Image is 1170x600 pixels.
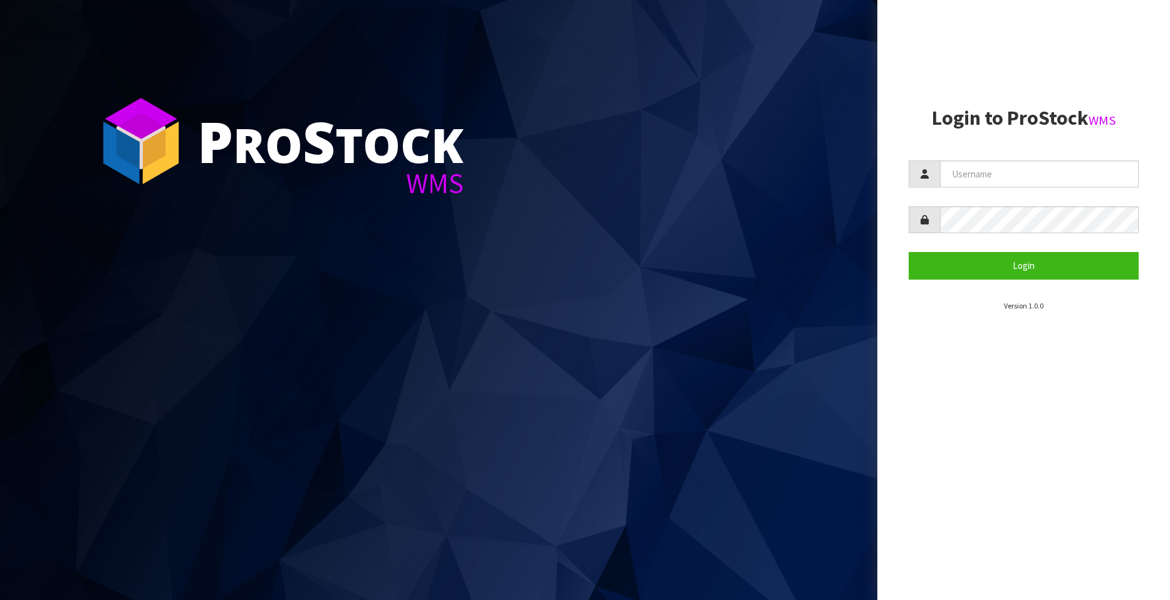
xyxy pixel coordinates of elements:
[909,107,1139,129] h2: Login to ProStock
[197,169,464,197] div: WMS
[909,252,1139,279] button: Login
[303,103,335,179] span: S
[1089,112,1116,129] small: WMS
[94,94,188,188] img: ProStock Cube
[197,103,233,179] span: P
[940,161,1139,187] input: Username
[197,113,464,169] div: ro tock
[1004,301,1043,310] small: Version 1.0.0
